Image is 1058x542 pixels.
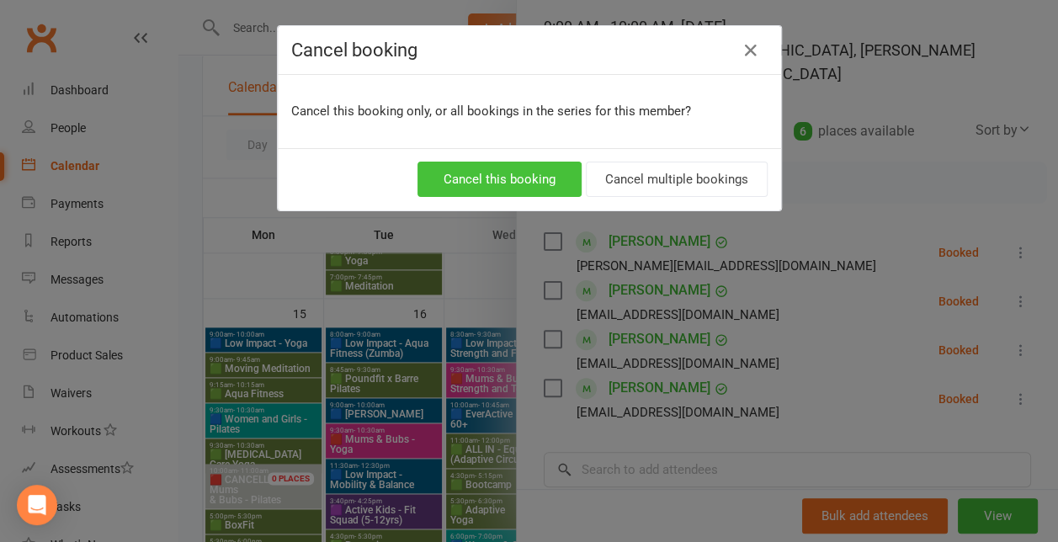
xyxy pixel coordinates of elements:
div: Open Intercom Messenger [17,485,57,525]
button: Cancel this booking [417,162,582,197]
p: Cancel this booking only, or all bookings in the series for this member? [291,101,768,121]
h4: Cancel booking [291,40,768,61]
button: Close [737,37,764,64]
button: Cancel multiple bookings [586,162,768,197]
